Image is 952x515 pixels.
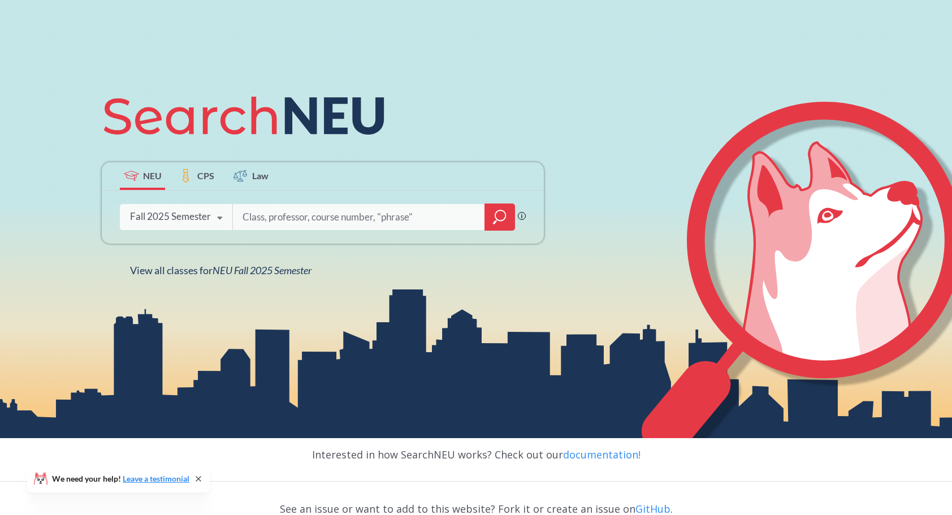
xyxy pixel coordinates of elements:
[197,169,214,182] span: CPS
[143,169,162,182] span: NEU
[130,264,311,276] span: View all classes for
[484,204,515,231] div: magnifying glass
[241,205,477,229] input: Class, professor, course number, "phrase"
[493,209,507,225] svg: magnifying glass
[563,448,641,461] a: documentation!
[130,210,211,223] div: Fall 2025 Semester
[213,264,311,276] span: NEU Fall 2025 Semester
[252,169,269,182] span: Law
